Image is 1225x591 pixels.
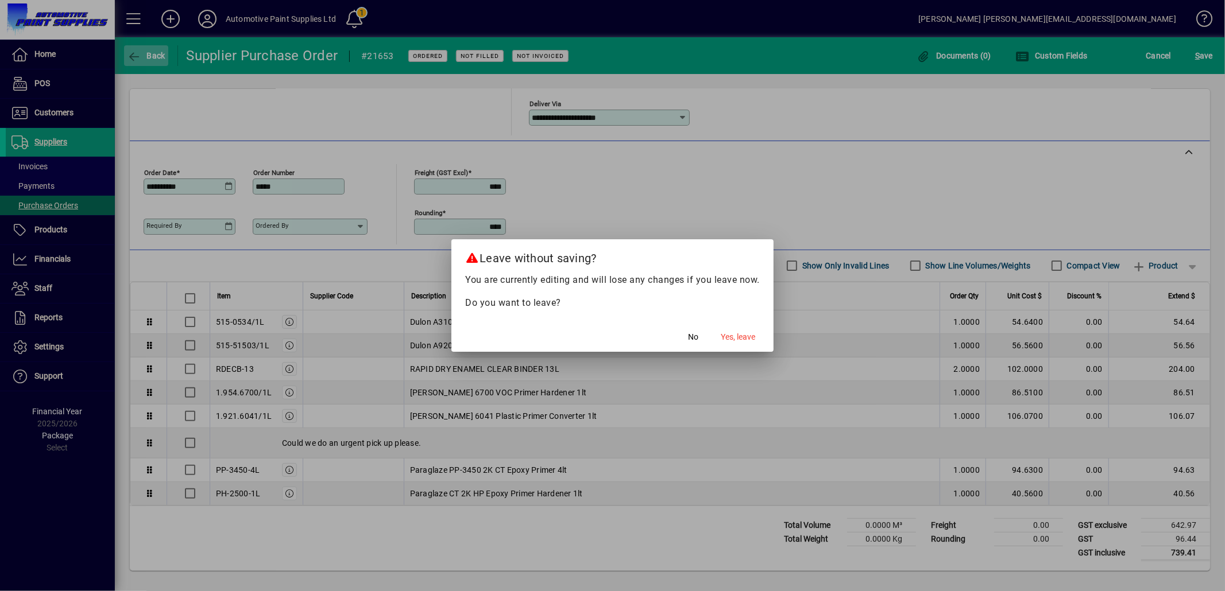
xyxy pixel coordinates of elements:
p: Do you want to leave? [465,296,760,310]
span: Yes, leave [721,331,755,343]
h2: Leave without saving? [451,239,774,273]
button: Yes, leave [716,326,760,347]
p: You are currently editing and will lose any changes if you leave now. [465,273,760,287]
button: No [675,326,712,347]
span: No [688,331,698,343]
